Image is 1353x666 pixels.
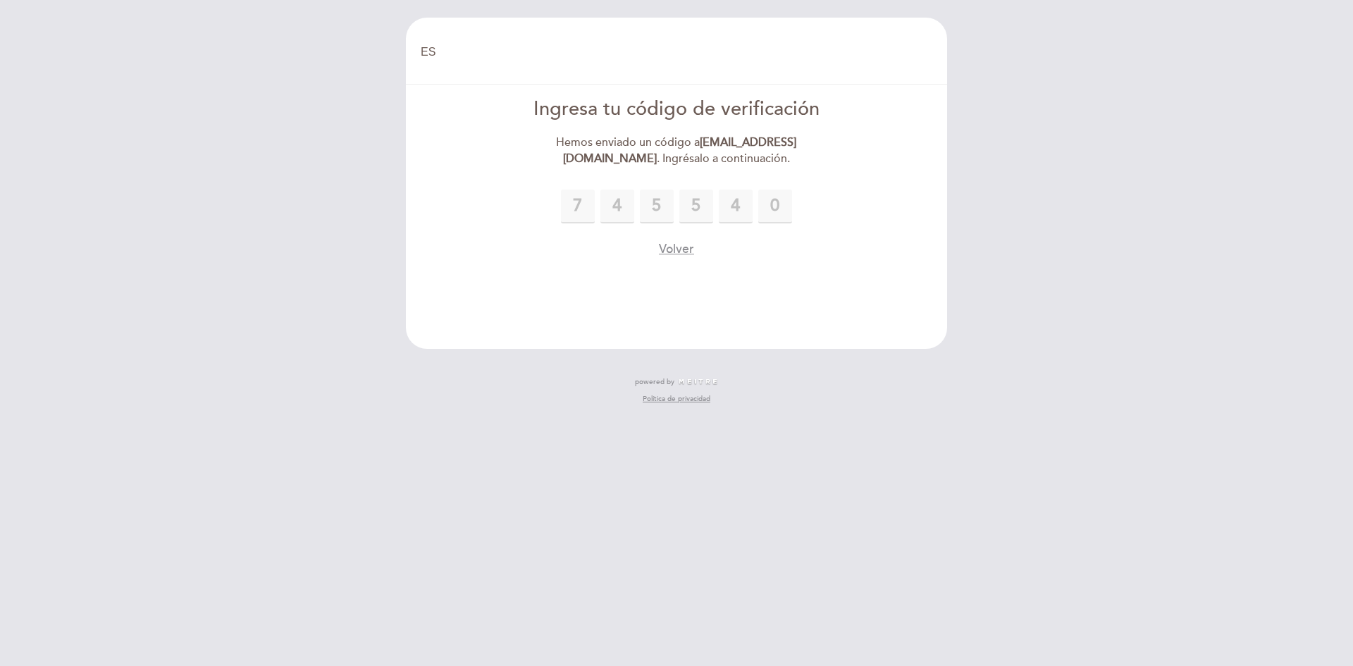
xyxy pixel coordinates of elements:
[635,377,674,387] span: powered by
[640,190,674,223] input: 0
[679,190,713,223] input: 0
[515,135,839,167] div: Hemos enviado un código a . Ingrésalo a continuación.
[659,240,694,258] button: Volver
[563,135,797,166] strong: [EMAIL_ADDRESS][DOMAIN_NAME]
[600,190,634,223] input: 0
[635,377,718,387] a: powered by
[758,190,792,223] input: 0
[643,394,710,404] a: Política de privacidad
[515,96,839,123] div: Ingresa tu código de verificación
[719,190,753,223] input: 0
[561,190,595,223] input: 0
[678,378,718,386] img: MEITRE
